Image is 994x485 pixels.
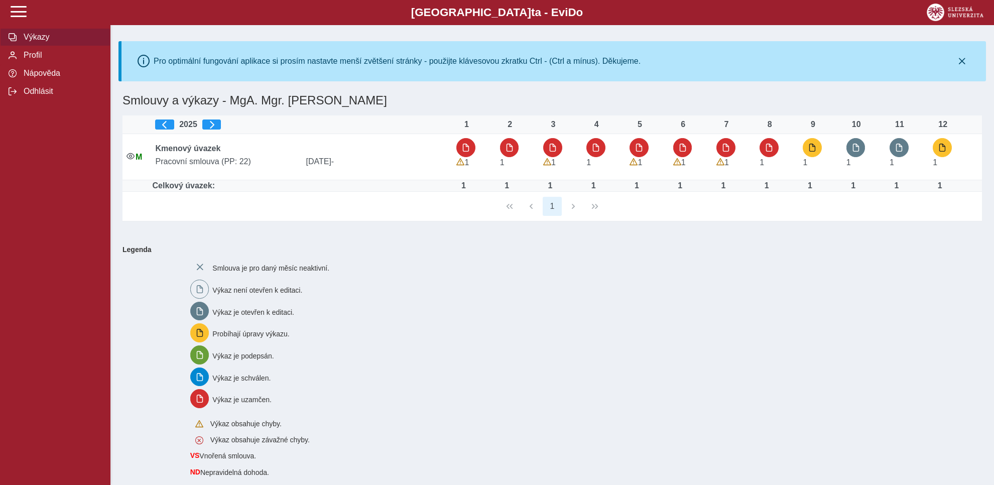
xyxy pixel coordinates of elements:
button: 1 [543,197,562,216]
span: Úvazek : 8 h / den. 40 h / týden. [803,158,807,167]
span: Úvazek : 8 h / den. 40 h / týden. [724,158,729,167]
span: Výkaz obsahuje upozornění. [456,158,464,166]
div: 2 [500,120,520,129]
div: Pro optimální fungování aplikace si prosím nastavte menší zvětšení stránky - použijte klávesovou ... [154,57,641,66]
span: Výkaz není otevřen k editaci. [212,286,302,294]
div: 8 [760,120,780,129]
span: Výkaz obsahuje závažné chyby. [210,436,310,444]
span: Smlouva vnořená do kmene [190,451,200,459]
span: Vnořená smlouva. [199,452,256,460]
div: Úvazek : 8 h / den. 40 h / týden. [627,181,647,190]
span: Úvazek : 8 h / den. 40 h / týden. [638,158,642,167]
div: 1 [456,120,476,129]
div: 4 [586,120,606,129]
span: Probíhají úpravy výkazu. [212,330,289,338]
div: Úvazek : 8 h / den. 40 h / týden. [453,181,473,190]
span: Úvazek : 8 h / den. 40 h / týden. [846,158,851,167]
span: Výkaz je otevřen k editaci. [212,308,294,316]
b: Kmenový úvazek [155,144,220,153]
div: Úvazek : 8 h / den. 40 h / týden. [583,181,603,190]
span: Úvazek : 8 h / den. 40 h / týden. [464,158,469,167]
div: 12 [933,120,953,129]
div: Úvazek : 8 h / den. 40 h / týden. [670,181,690,190]
span: Výkaz je schválen. [212,374,271,382]
div: 9 [803,120,823,129]
span: Nepravidelná dohoda. [200,468,269,476]
div: Úvazek : 8 h / den. 40 h / týden. [757,181,777,190]
b: [GEOGRAPHIC_DATA] a - Evi [30,6,964,19]
div: 5 [630,120,650,129]
span: Výkaz obsahuje upozornění. [543,158,551,166]
span: Úvazek : 8 h / den. 40 h / týden. [586,158,591,167]
span: Úvazek : 8 h / den. 40 h / týden. [890,158,894,167]
span: Úvazek : 8 h / den. 40 h / týden. [551,158,556,167]
div: 2025 [155,119,448,130]
div: Úvazek : 8 h / den. 40 h / týden. [800,181,820,190]
div: 6 [673,120,693,129]
span: Smlouva vnořená do kmene [190,468,200,476]
span: Odhlásit [21,87,102,96]
span: D [568,6,576,19]
td: Celkový úvazek: [151,180,452,192]
span: Profil [21,51,102,60]
span: t [531,6,535,19]
span: [DATE] [302,157,452,166]
span: Úvazek : 8 h / den. 40 h / týden. [500,158,505,167]
div: Úvazek : 8 h / den. 40 h / týden. [497,181,517,190]
div: 10 [846,120,866,129]
span: Úvazek : 8 h / den. 40 h / týden. [681,158,686,167]
span: Výkaz obsahuje upozornění. [673,158,681,166]
span: Výkaz obsahuje upozornění. [630,158,638,166]
img: logo_web_su.png [927,4,983,21]
span: - [331,157,334,166]
span: Výkazy [21,33,102,42]
i: Smlouva je aktivní [127,152,135,160]
span: Výkaz obsahuje chyby. [210,420,282,428]
span: Výkaz je uzamčen. [212,396,272,404]
span: Úvazek : 8 h / den. 40 h / týden. [933,158,937,167]
span: Smlouva je pro daný měsíc neaktivní. [212,264,329,272]
span: Výkaz je podepsán. [212,352,274,360]
span: o [576,6,583,19]
div: Úvazek : 8 h / den. 40 h / týden. [843,181,863,190]
div: 3 [543,120,563,129]
span: Nápověda [21,69,102,78]
div: Úvazek : 8 h / den. 40 h / týden. [540,181,560,190]
div: 7 [716,120,736,129]
div: 11 [890,120,910,129]
h1: Smlouvy a výkazy - MgA. Mgr. [PERSON_NAME] [118,89,841,111]
span: Výkaz obsahuje upozornění. [716,158,724,166]
span: Pracovní smlouva (PP: 22) [151,157,302,166]
span: Údaje souhlasí s údaji v Magionu [136,153,142,161]
div: Úvazek : 8 h / den. 40 h / týden. [930,181,950,190]
div: Úvazek : 8 h / den. 40 h / týden. [887,181,907,190]
b: Legenda [118,241,978,258]
span: Úvazek : 8 h / den. 40 h / týden. [760,158,764,167]
div: Úvazek : 8 h / den. 40 h / týden. [713,181,733,190]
